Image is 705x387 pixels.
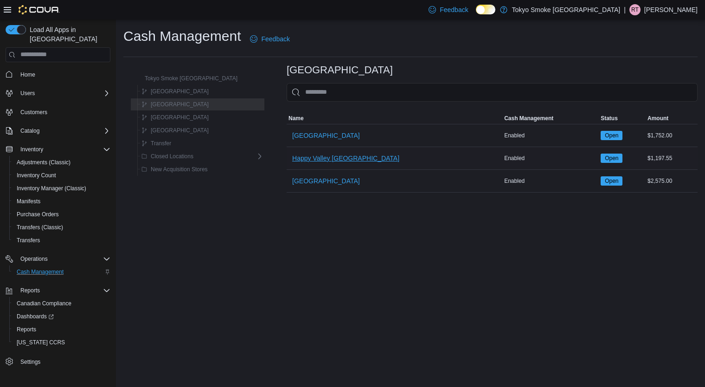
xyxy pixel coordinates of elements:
[138,138,175,149] button: Transfer
[26,25,110,44] span: Load All Apps in [GEOGRAPHIC_DATA]
[502,175,599,187] div: Enabled
[151,166,208,173] span: New Acquisition Stores
[646,153,698,164] div: $1,197.55
[17,237,40,244] span: Transfers
[292,154,399,163] span: Happy Valley [GEOGRAPHIC_DATA]
[13,337,110,348] span: Washington CCRS
[13,209,63,220] a: Purchase Orders
[17,268,64,276] span: Cash Management
[17,125,110,136] span: Catalog
[644,4,698,15] p: [PERSON_NAME]
[13,324,40,335] a: Reports
[138,125,212,136] button: [GEOGRAPHIC_DATA]
[13,298,75,309] a: Canadian Compliance
[17,107,51,118] a: Customers
[13,170,110,181] span: Inventory Count
[601,154,622,163] span: Open
[13,196,44,207] a: Manifests
[145,75,237,82] span: Tokyo Smoke [GEOGRAPHIC_DATA]
[9,336,114,349] button: [US_STATE] CCRS
[17,253,51,264] button: Operations
[17,125,43,136] button: Catalog
[9,265,114,278] button: Cash Management
[9,221,114,234] button: Transfers (Classic)
[9,182,114,195] button: Inventory Manager (Classic)
[151,140,171,147] span: Transfer
[288,172,364,190] button: [GEOGRAPHIC_DATA]
[138,164,211,175] button: New Acquisition Stores
[9,234,114,247] button: Transfers
[502,130,599,141] div: Enabled
[13,222,67,233] a: Transfers (Classic)
[138,112,212,123] button: [GEOGRAPHIC_DATA]
[123,27,241,45] h1: Cash Management
[20,146,43,153] span: Inventory
[13,266,67,277] a: Cash Management
[151,153,193,160] span: Closed Locations
[13,298,110,309] span: Canadian Compliance
[476,5,495,14] input: Dark Mode
[9,310,114,323] a: Dashboards
[13,170,60,181] a: Inventory Count
[20,109,47,116] span: Customers
[138,151,197,162] button: Closed Locations
[17,144,47,155] button: Inventory
[512,4,621,15] p: Tokyo Smoke [GEOGRAPHIC_DATA]
[17,355,110,367] span: Settings
[17,253,110,264] span: Operations
[17,198,40,205] span: Manifests
[20,255,48,263] span: Operations
[17,211,59,218] span: Purchase Orders
[2,284,114,297] button: Reports
[13,235,110,246] span: Transfers
[13,337,69,348] a: [US_STATE] CCRS
[13,324,110,335] span: Reports
[17,285,44,296] button: Reports
[17,144,110,155] span: Inventory
[605,177,618,185] span: Open
[502,153,599,164] div: Enabled
[2,124,114,137] button: Catalog
[601,131,622,140] span: Open
[17,224,63,231] span: Transfers (Classic)
[13,311,58,322] a: Dashboards
[17,313,54,320] span: Dashboards
[20,90,35,97] span: Users
[646,113,698,124] button: Amount
[9,323,114,336] button: Reports
[292,176,360,186] span: [GEOGRAPHIC_DATA]
[13,157,74,168] a: Adjustments (Classic)
[13,209,110,220] span: Purchase Orders
[17,185,86,192] span: Inventory Manager (Classic)
[20,71,35,78] span: Home
[9,156,114,169] button: Adjustments (Classic)
[20,287,40,294] span: Reports
[287,113,502,124] button: Name
[9,195,114,208] button: Manifests
[151,101,209,108] span: [GEOGRAPHIC_DATA]
[17,326,36,333] span: Reports
[17,88,110,99] span: Users
[288,149,403,168] button: Happy Valley [GEOGRAPHIC_DATA]
[13,196,110,207] span: Manifests
[132,73,241,84] button: Tokyo Smoke [GEOGRAPHIC_DATA]
[288,115,304,122] span: Name
[287,64,393,76] h3: [GEOGRAPHIC_DATA]
[2,143,114,156] button: Inventory
[2,355,114,368] button: Settings
[13,183,90,194] a: Inventory Manager (Classic)
[19,5,60,14] img: Cova
[629,4,641,15] div: Raelynn Tucker
[17,172,56,179] span: Inventory Count
[601,176,622,186] span: Open
[287,83,698,102] input: This is a search bar. As you type, the results lower in the page will automatically filter.
[20,127,39,135] span: Catalog
[13,266,110,277] span: Cash Management
[261,34,289,44] span: Feedback
[17,285,110,296] span: Reports
[288,126,364,145] button: [GEOGRAPHIC_DATA]
[17,300,71,307] span: Canadian Compliance
[138,99,212,110] button: [GEOGRAPHIC_DATA]
[246,30,293,48] a: Feedback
